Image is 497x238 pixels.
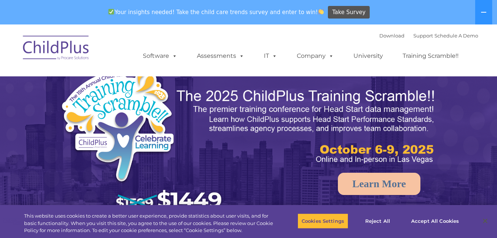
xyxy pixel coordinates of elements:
[395,49,466,63] a: Training Scramble!!
[189,49,252,63] a: Assessments
[346,49,390,63] a: University
[434,33,478,39] a: Schedule A Demo
[256,49,285,63] a: IT
[379,33,404,39] a: Download
[355,213,401,229] button: Reject All
[477,213,493,229] button: Close
[379,33,478,39] font: |
[328,6,370,19] a: Take Survey
[338,173,420,195] a: Learn More
[318,9,324,14] img: 👏
[298,213,348,229] button: Cookies Settings
[135,49,185,63] a: Software
[105,5,327,19] span: Your insights needed! Take the child care trends survey and enter to win!
[103,79,134,85] span: Phone number
[24,212,273,234] div: This website uses cookies to create a better user experience, provide statistics about user visit...
[413,33,433,39] a: Support
[19,30,93,67] img: ChildPlus by Procare Solutions
[407,213,463,229] button: Accept All Cookies
[103,49,125,54] span: Last name
[289,49,341,63] a: Company
[108,9,114,14] img: ✅
[332,6,366,19] span: Take Survey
